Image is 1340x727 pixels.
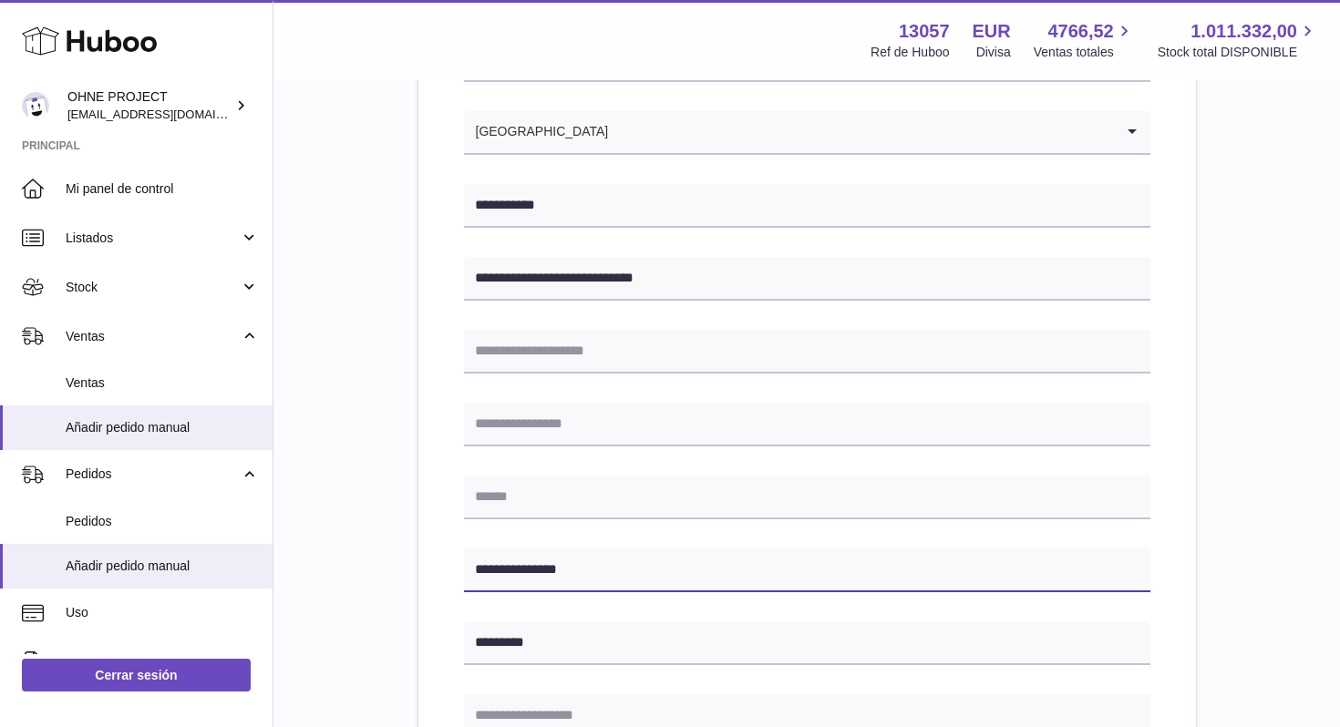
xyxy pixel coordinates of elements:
strong: 13057 [899,19,950,44]
span: Pedidos [66,466,240,483]
span: Ventas [66,374,259,392]
span: Facturación y pagos [66,653,240,671]
span: Ventas [66,328,240,345]
a: 1.011.332,00 Stock total DISPONIBLE [1158,19,1318,61]
img: support@ohneproject.com [22,92,49,119]
span: Mi panel de control [66,180,259,198]
span: Uso [66,604,259,621]
strong: EUR [973,19,1011,44]
span: Pedidos [66,513,259,530]
input: Search for option [609,111,1113,153]
span: [GEOGRAPHIC_DATA] [464,111,610,153]
span: Stock [66,279,240,296]
span: Añadir pedido manual [66,419,259,436]
span: 1.011.332,00 [1191,19,1297,44]
span: 4766,52 [1047,19,1113,44]
span: [EMAIL_ADDRESS][DOMAIN_NAME] [67,107,268,121]
span: Stock total DISPONIBLE [1158,44,1318,61]
div: OHNE PROJECT [67,88,232,123]
a: 4766,52 Ventas totales [1034,19,1135,61]
div: Divisa [976,44,1011,61]
span: Añadir pedido manual [66,558,259,575]
span: Listados [66,230,240,247]
div: Ref de Huboo [871,44,949,61]
a: Cerrar sesión [22,659,251,691]
div: Search for option [464,111,1150,155]
span: Ventas totales [1034,44,1135,61]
